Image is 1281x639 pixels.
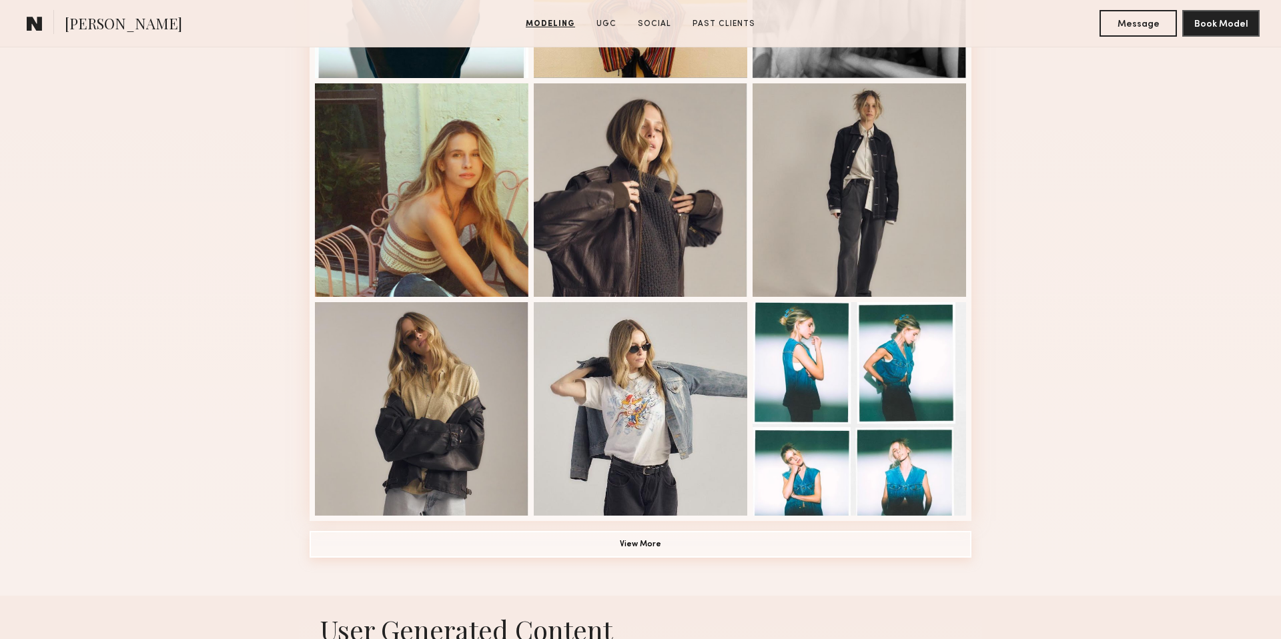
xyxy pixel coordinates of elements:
a: UGC [591,18,622,30]
a: Modeling [520,18,580,30]
a: Past Clients [687,18,761,30]
button: View More [310,531,971,558]
button: Message [1100,10,1177,37]
a: Social [632,18,677,30]
span: [PERSON_NAME] [65,13,182,37]
a: Book Model [1182,17,1260,29]
button: Book Model [1182,10,1260,37]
